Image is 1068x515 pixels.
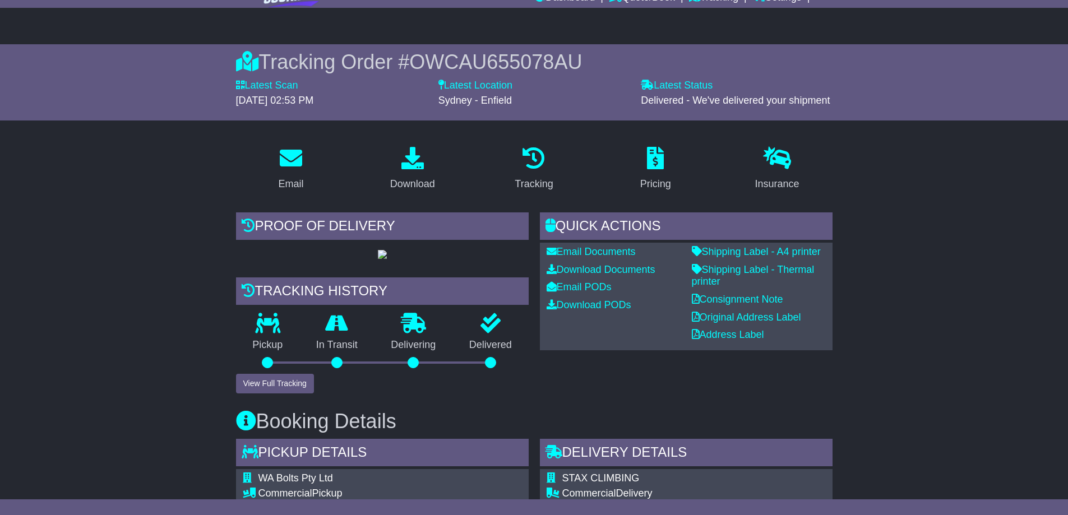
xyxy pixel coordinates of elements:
a: Address Label [692,329,764,340]
div: Insurance [755,177,799,192]
h3: Booking Details [236,410,833,433]
button: View Full Tracking [236,374,314,393]
a: Tracking [507,143,560,196]
a: Download PODs [547,299,631,310]
span: Commercial [562,488,616,499]
p: In Transit [299,339,375,351]
p: Pickup [236,339,300,351]
span: STAX CLIMBING [562,472,640,484]
div: Tracking Order # [236,50,833,74]
div: Tracking history [236,277,529,308]
span: [DATE] 02:53 PM [236,95,314,106]
div: Download [390,177,435,192]
a: Original Address Label [692,312,801,323]
span: Commercial [258,488,312,499]
img: GetPodImage [378,250,387,259]
span: Delivered - We've delivered your shipment [641,95,830,106]
a: Shipping Label - A4 printer [692,246,821,257]
a: Insurance [748,143,807,196]
div: Tracking [515,177,553,192]
div: Pickup [258,488,512,500]
span: OWCAU655078AU [409,50,582,73]
p: Delivering [375,339,453,351]
a: Download Documents [547,264,655,275]
span: Sydney - Enfield [438,95,512,106]
a: Consignment Note [692,294,783,305]
div: Quick Actions [540,212,833,243]
label: Latest Location [438,80,512,92]
a: Email [271,143,311,196]
a: Email PODs [547,281,612,293]
label: Latest Status [641,80,713,92]
span: WA Bolts Pty Ltd [258,472,333,484]
div: Pickup Details [236,439,529,469]
a: Pricing [633,143,678,196]
p: Delivered [452,339,529,351]
div: Delivery Details [540,439,833,469]
a: Email Documents [547,246,636,257]
label: Latest Scan [236,80,298,92]
div: Delivery [562,488,778,500]
div: Proof of Delivery [236,212,529,243]
div: Pricing [640,177,671,192]
div: Email [278,177,303,192]
a: Download [383,143,442,196]
a: Shipping Label - Thermal printer [692,264,815,287]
